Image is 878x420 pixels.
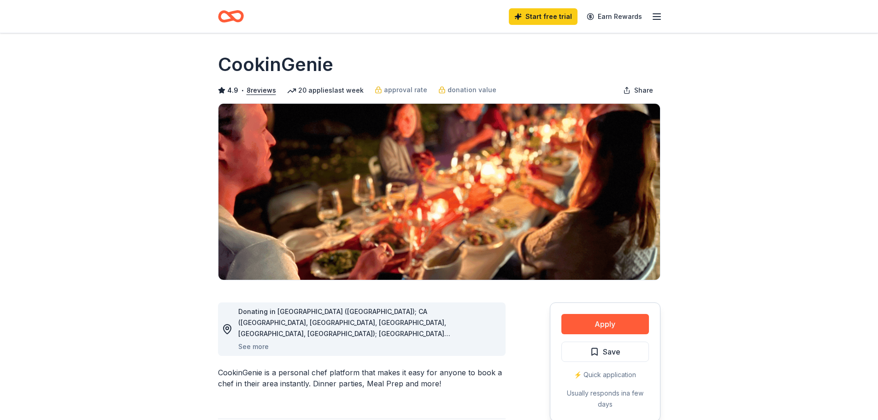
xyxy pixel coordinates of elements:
img: Image for CookinGenie [218,104,660,280]
button: Apply [561,314,649,334]
div: ⚡️ Quick application [561,369,649,380]
a: Start free trial [509,8,577,25]
button: See more [238,341,269,352]
span: Share [634,85,653,96]
a: Home [218,6,244,27]
span: donation value [448,84,496,95]
button: 8reviews [247,85,276,96]
a: approval rate [375,84,427,95]
a: donation value [438,84,496,95]
button: Share [616,81,660,100]
button: Save [561,342,649,362]
span: Save [603,346,620,358]
a: Earn Rewards [581,8,648,25]
div: Usually responds in a few days [561,388,649,410]
span: 4.9 [227,85,238,96]
h1: CookinGenie [218,52,333,77]
div: CookinGenie is a personal chef platform that makes it easy for anyone to book a chef in their are... [218,367,506,389]
span: approval rate [384,84,427,95]
div: 20 applies last week [287,85,364,96]
span: • [241,87,244,94]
